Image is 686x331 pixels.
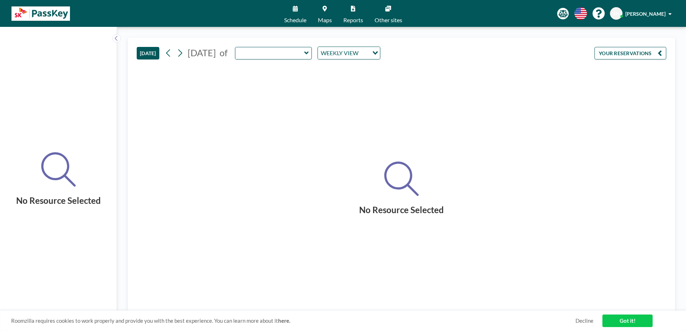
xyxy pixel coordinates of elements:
[11,317,575,324] span: Roomzilla requires cookies to work properly and provide you with the best experience. You can lea...
[188,47,216,58] span: [DATE]
[343,17,363,23] span: Reports
[575,317,593,324] a: Decline
[284,17,306,23] span: Schedule
[318,17,332,23] span: Maps
[595,47,666,59] button: YOUR RESERVATIONS
[602,315,653,327] a: Got it!
[361,48,368,58] input: Search for option
[220,47,227,58] span: of
[319,48,360,58] span: WEEKLY VIEW
[375,17,402,23] span: Other sites
[137,205,666,215] h2: No Resource Selected
[613,10,620,17] span: SK
[137,47,159,59] button: [DATE]
[625,11,666,17] span: [PERSON_NAME]
[318,47,380,59] div: Search for option
[278,317,290,324] a: here.
[11,6,70,21] img: organization-logo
